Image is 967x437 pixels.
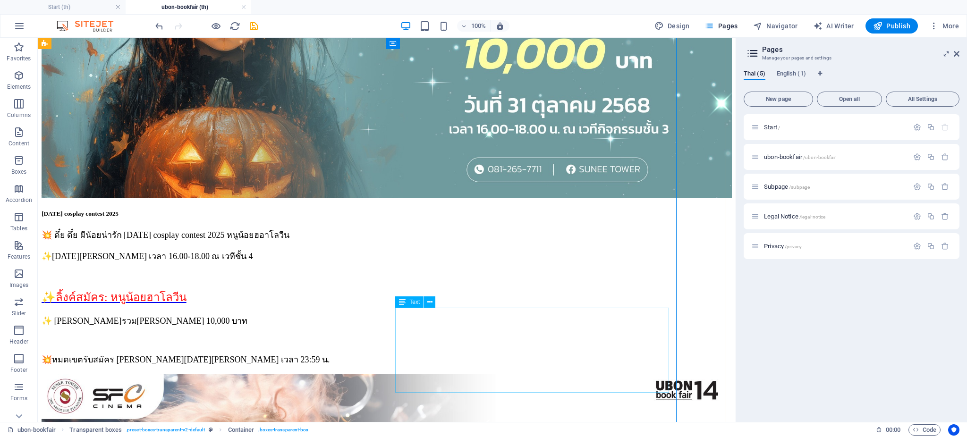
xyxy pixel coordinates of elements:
p: Favorites [7,55,31,62]
p: Tables [10,225,27,232]
img: Editor Logo [54,20,125,32]
button: Navigator [749,18,802,34]
button: Pages [701,18,741,34]
h6: 100% [471,20,486,32]
button: 100% [457,20,491,32]
h4: ubon-bookfair (th) [126,2,251,12]
div: Duplicate [927,153,935,161]
div: The startpage cannot be deleted [941,123,949,131]
i: This element is a customizable preset [209,427,213,432]
h6: Session time [876,424,901,436]
a: Click to cancel selection. Double-click to open Pages [8,424,56,436]
div: Settings [913,153,921,161]
button: Publish [865,18,918,34]
button: Code [908,424,941,436]
div: Remove [941,242,949,250]
div: Settings [913,212,921,220]
button: Open all [817,92,882,107]
p: Content [8,140,29,147]
h3: Manage your pages and settings [762,54,941,62]
i: Reload page [229,21,240,32]
div: Duplicate [927,242,935,250]
span: Click to open page [764,243,802,250]
button: All Settings [886,92,959,107]
i: Save (Ctrl+S) [248,21,259,32]
p: Features [8,253,30,261]
div: Privacy/privacy [761,243,908,249]
span: Design [654,21,690,31]
div: Remove [941,153,949,161]
div: Duplicate [927,123,935,131]
nav: breadcrumb [69,424,308,436]
span: /ubon-bookfair [803,155,836,160]
span: . preset-boxes-transparent-v2-default [126,424,205,436]
span: Pages [704,21,738,31]
span: : [892,426,894,433]
span: AI Writer [813,21,854,31]
div: Duplicate [927,183,935,191]
div: Legal Notice/legal-notice [761,213,908,219]
span: All Settings [890,96,955,102]
span: English (1) [777,68,806,81]
button: More [925,18,963,34]
div: ubon-bookfair/ubon-bookfair [761,154,908,160]
span: Subpage [764,183,810,190]
span: Text [409,299,420,305]
span: Open all [821,96,878,102]
span: More [929,21,959,31]
div: Language Tabs [744,70,959,88]
div: Design (Ctrl+Alt+Y) [651,18,694,34]
div: Settings [913,183,921,191]
p: Accordion [6,196,32,204]
span: /privacy [785,244,802,249]
button: Click here to leave preview mode and continue editing [210,20,221,32]
button: reload [229,20,240,32]
span: Thai (5) [744,68,765,81]
div: Settings [913,123,921,131]
span: Click to open page [764,124,780,131]
i: On resize automatically adjust zoom level to fit chosen device. [496,22,504,30]
button: Design [651,18,694,34]
span: /legal-notice [799,214,826,219]
span: / [778,125,780,130]
span: Click to select. Double-click to edit [69,424,122,436]
p: Columns [7,111,31,119]
p: Slider [12,310,26,317]
button: undo [153,20,165,32]
span: /subpage [789,185,810,190]
p: Boxes [11,168,27,176]
button: AI Writer [809,18,858,34]
p: Forms [10,395,27,402]
span: 00 00 [886,424,900,436]
span: Legal Notice [764,213,825,220]
div: Duplicate [927,212,935,220]
span: Navigator [753,21,798,31]
button: save [248,20,259,32]
p: Elements [7,83,31,91]
p: Header [9,338,28,345]
span: New page [748,96,809,102]
span: Code [913,424,936,436]
span: . boxes-transparent-box [258,424,308,436]
i: Undo: Change text (Ctrl+Z) [154,21,165,32]
p: Images [9,281,29,289]
button: Usercentrics [948,424,959,436]
span: ubon-bookfair [764,153,836,160]
span: Publish [873,21,910,31]
div: Remove [941,183,949,191]
button: New page [744,92,813,107]
p: Footer [10,366,27,374]
div: Start/ [761,124,908,130]
div: Subpage/subpage [761,184,908,190]
span: Click to select. Double-click to edit [228,424,254,436]
h2: Pages [762,45,959,54]
div: Settings [913,242,921,250]
div: Remove [941,212,949,220]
